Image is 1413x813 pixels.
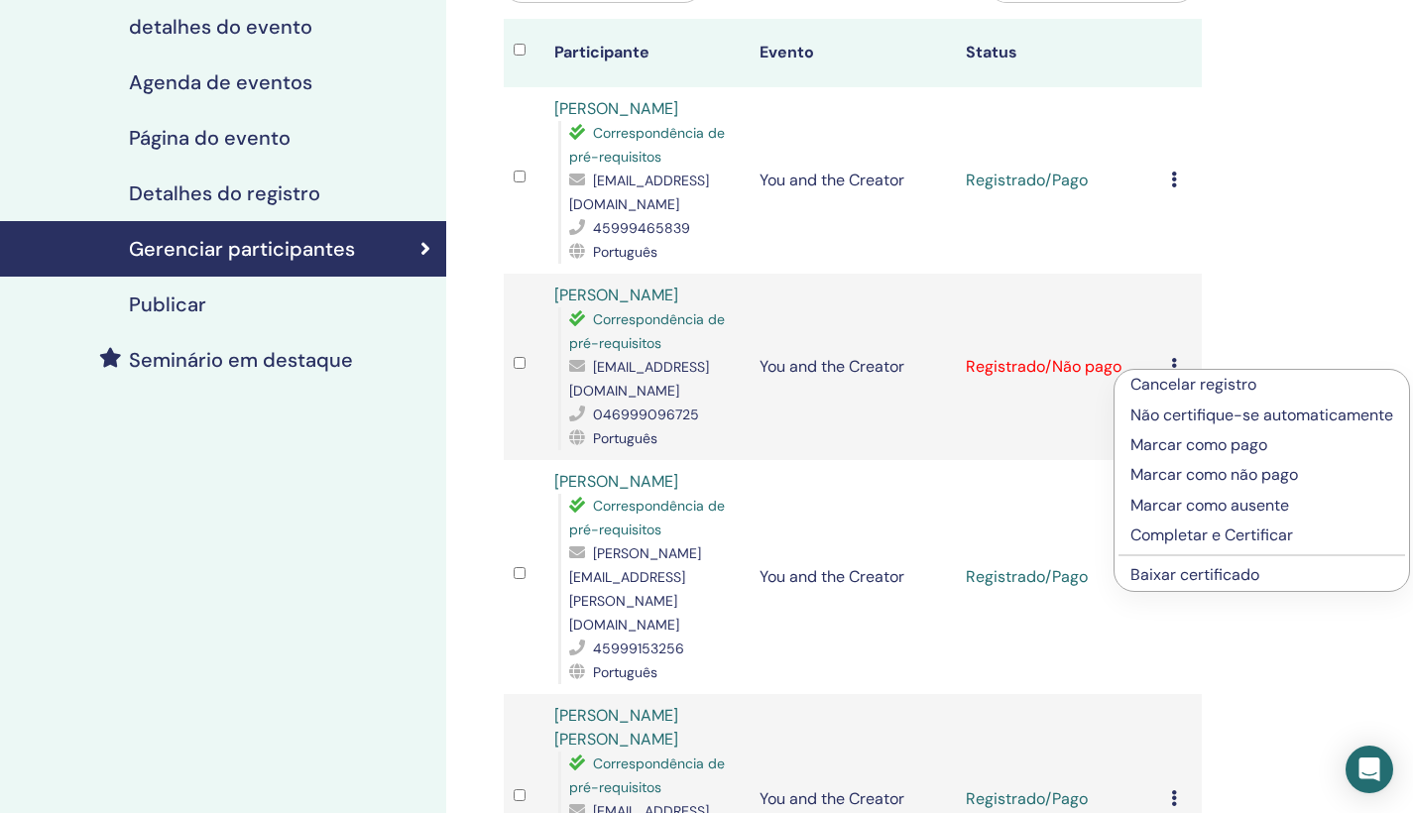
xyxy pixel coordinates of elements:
[750,19,955,87] th: Evento
[129,126,291,150] h4: Página do evento
[554,285,678,305] a: [PERSON_NAME]
[569,755,725,796] span: Correspondência de pré-requisitos
[1130,404,1393,427] p: Não certifique-se automaticamente
[1130,523,1393,547] p: Completar e Certificar
[750,460,955,694] td: You and the Creator
[569,497,725,538] span: Correspondência de pré-requisitos
[129,348,353,372] h4: Seminário em destaque
[750,87,955,274] td: You and the Creator
[129,15,312,39] h4: detalhes do evento
[569,358,709,400] span: [EMAIL_ADDRESS][DOMAIN_NAME]
[593,429,657,447] span: Português
[593,639,684,657] span: 45999153256
[956,19,1161,87] th: Status
[554,98,678,119] a: [PERSON_NAME]
[1346,746,1393,793] div: Open Intercom Messenger
[569,124,725,166] span: Correspondência de pré-requisitos
[554,471,678,492] a: [PERSON_NAME]
[554,705,678,750] a: [PERSON_NAME] [PERSON_NAME]
[129,292,206,316] h4: Publicar
[129,237,355,261] h4: Gerenciar participantes
[593,219,690,237] span: 45999465839
[593,243,657,261] span: Português
[129,181,320,205] h4: Detalhes do registro
[129,70,312,94] h4: Agenda de eventos
[1130,564,1259,585] a: Baixar certificado
[593,663,657,681] span: Português
[569,544,701,634] span: [PERSON_NAME][EMAIL_ADDRESS][PERSON_NAME][DOMAIN_NAME]
[569,310,725,352] span: Correspondência de pré-requisitos
[593,406,699,423] span: 046999096725
[1130,433,1393,457] p: Marcar como pago
[544,19,750,87] th: Participante
[1130,463,1393,487] p: Marcar como não pago
[569,172,709,213] span: [EMAIL_ADDRESS][DOMAIN_NAME]
[1130,494,1393,518] p: Marcar como ausente
[750,274,955,460] td: You and the Creator
[1130,373,1393,397] p: Cancelar registro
